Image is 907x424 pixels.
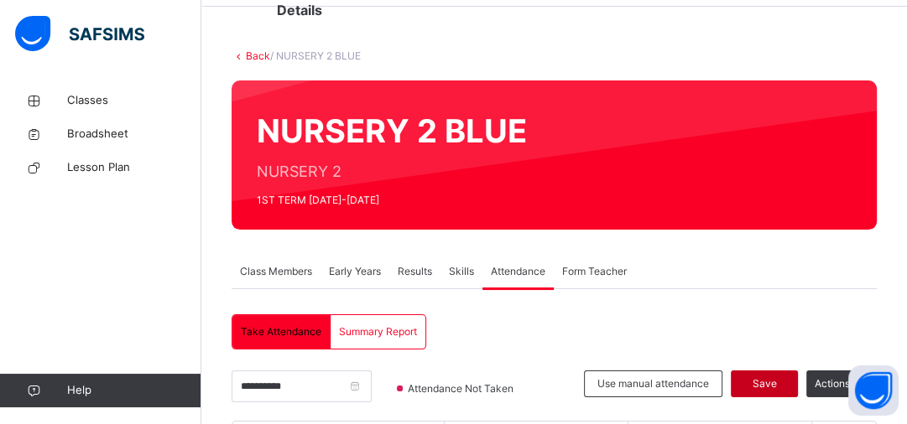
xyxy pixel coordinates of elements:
[15,16,144,51] img: safsims
[67,382,201,399] span: Help
[246,49,270,62] a: Back
[67,126,201,142] span: Broadsheet
[270,49,361,62] span: / NURSERY 2 BLUE
[562,264,627,279] span: Form Teacher
[491,264,545,279] span: Attendance
[815,376,850,391] span: Actions
[398,264,432,279] span: Results
[329,264,381,279] span: Early Years
[241,324,321,339] span: Take Attendance
[449,264,474,279] span: Skills
[743,376,785,391] span: Save
[67,159,201,176] span: Lesson Plan
[240,264,312,279] span: Class Members
[67,92,201,109] span: Classes
[597,376,709,391] span: Use manual attendance
[406,381,519,396] span: Attendance Not Taken
[339,324,417,339] span: Summary Report
[848,365,899,416] button: Open asap
[257,193,527,208] span: 1ST TERM [DATE]-[DATE]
